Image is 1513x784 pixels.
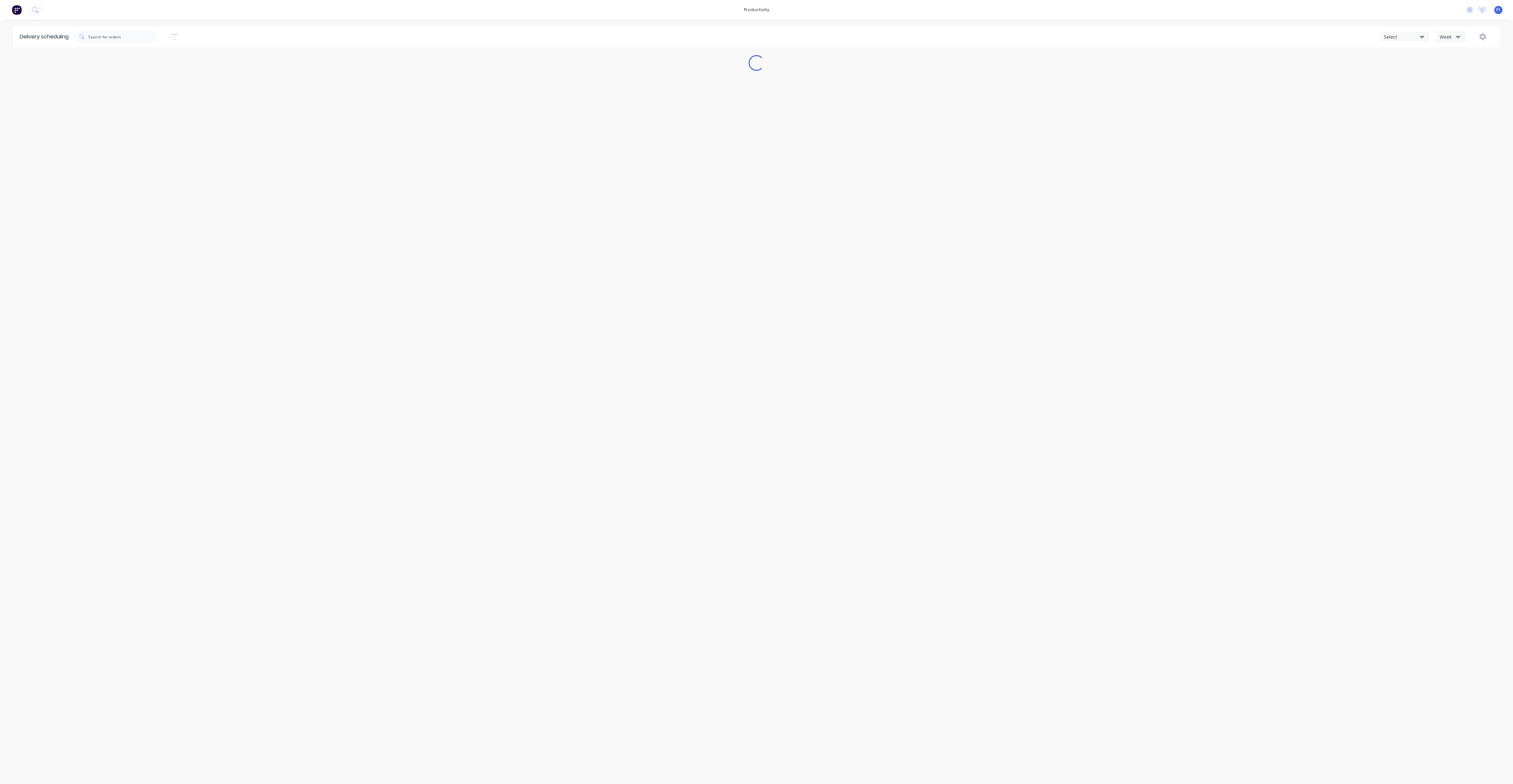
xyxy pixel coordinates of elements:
[1384,33,1420,40] div: Select
[1440,33,1459,40] div: Week
[741,5,773,15] div: productivity
[1436,31,1466,43] button: Week
[13,26,75,47] div: Delivery scheduling
[88,30,157,43] input: Search for orders
[1496,7,1501,13] span: F1
[1380,32,1430,42] button: Select
[12,5,22,15] img: Factory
